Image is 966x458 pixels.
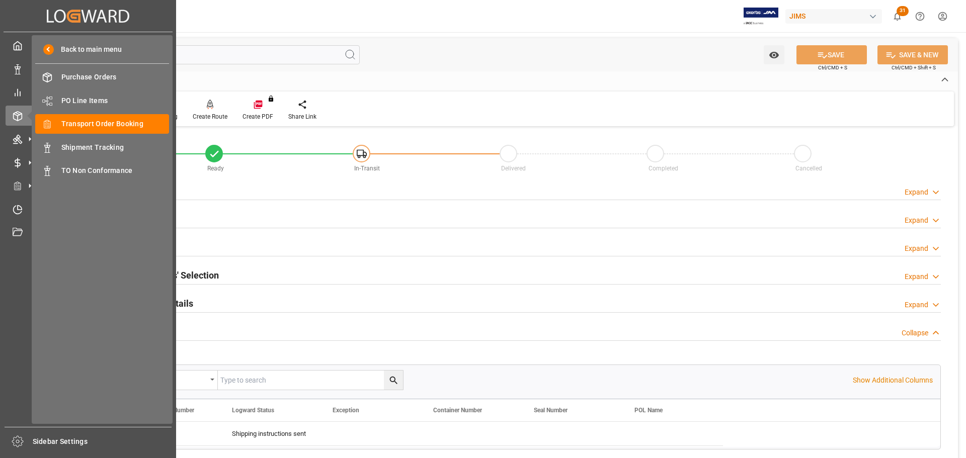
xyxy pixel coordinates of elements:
[61,96,170,106] span: PO Line Items
[333,407,359,414] span: Exception
[796,45,867,64] button: SAVE
[61,72,170,82] span: Purchase Orders
[892,64,936,71] span: Ctrl/CMD + Shift + S
[61,165,170,176] span: TO Non Conformance
[501,165,526,172] span: Delivered
[35,137,169,157] a: Shipment Tracking
[905,187,928,198] div: Expand
[61,142,170,153] span: Shipment Tracking
[634,407,663,414] span: POL Name
[795,165,822,172] span: Cancelled
[897,6,909,16] span: 31
[6,82,171,102] a: My Reports
[193,112,227,121] div: Create Route
[785,7,886,26] button: JIMS
[54,44,122,55] span: Back to main menu
[33,436,172,447] span: Sidebar Settings
[6,59,171,78] a: Data Management
[35,114,169,134] a: Transport Order Booking
[764,45,784,64] button: open menu
[902,328,928,338] div: Collapse
[877,45,948,64] button: SAVE & NEW
[818,64,847,71] span: Ctrl/CMD + S
[61,119,170,129] span: Transport Order Booking
[354,165,380,172] span: In-Transit
[649,165,678,172] span: Completed
[534,407,568,414] span: Seal Number
[6,36,171,55] a: My Cockpit
[35,90,169,110] a: PO Line Items
[6,199,171,219] a: Timeslot Management V2
[46,45,360,64] input: Search Fields
[785,9,882,24] div: JIMS
[207,165,224,172] span: Ready
[35,67,169,87] a: Purchase Orders
[232,422,308,445] div: Shipping instructions sent
[119,422,723,446] div: Press SPACE to select this row.
[147,373,207,384] div: Equals
[744,8,778,25] img: Exertis%20JAM%20-%20Email%20Logo.jpg_1722504956.jpg
[232,407,274,414] span: Logward Status
[384,371,403,390] button: search button
[905,271,928,282] div: Expand
[6,223,171,242] a: Document Management
[433,407,482,414] span: Container Number
[853,375,933,386] p: Show Additional Columns
[905,215,928,226] div: Expand
[218,371,403,390] input: Type to search
[35,161,169,180] a: TO Non Conformance
[909,5,931,28] button: Help Center
[905,300,928,310] div: Expand
[905,243,928,254] div: Expand
[288,112,316,121] div: Share Link
[886,5,909,28] button: show 31 new notifications
[142,371,218,390] button: open menu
